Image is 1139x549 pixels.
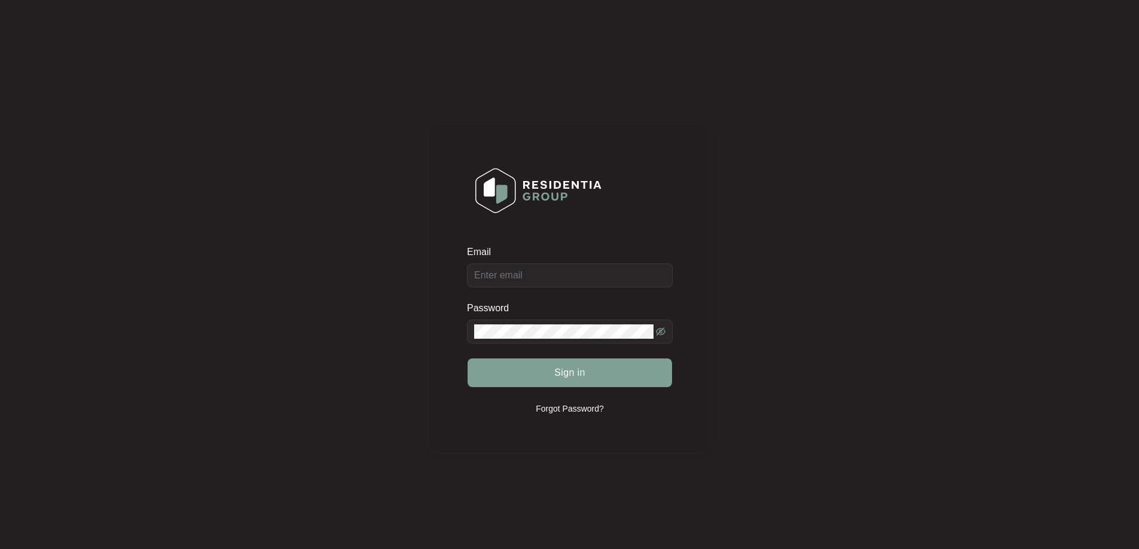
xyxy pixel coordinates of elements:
[467,246,499,258] label: Email
[468,358,672,387] button: Sign in
[467,263,673,287] input: Email
[554,366,585,380] span: Sign in
[536,403,604,415] p: Forgot Password?
[656,327,665,336] span: eye-invisible
[468,160,609,221] img: Login Logo
[467,302,518,314] label: Password
[474,324,654,339] input: Password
